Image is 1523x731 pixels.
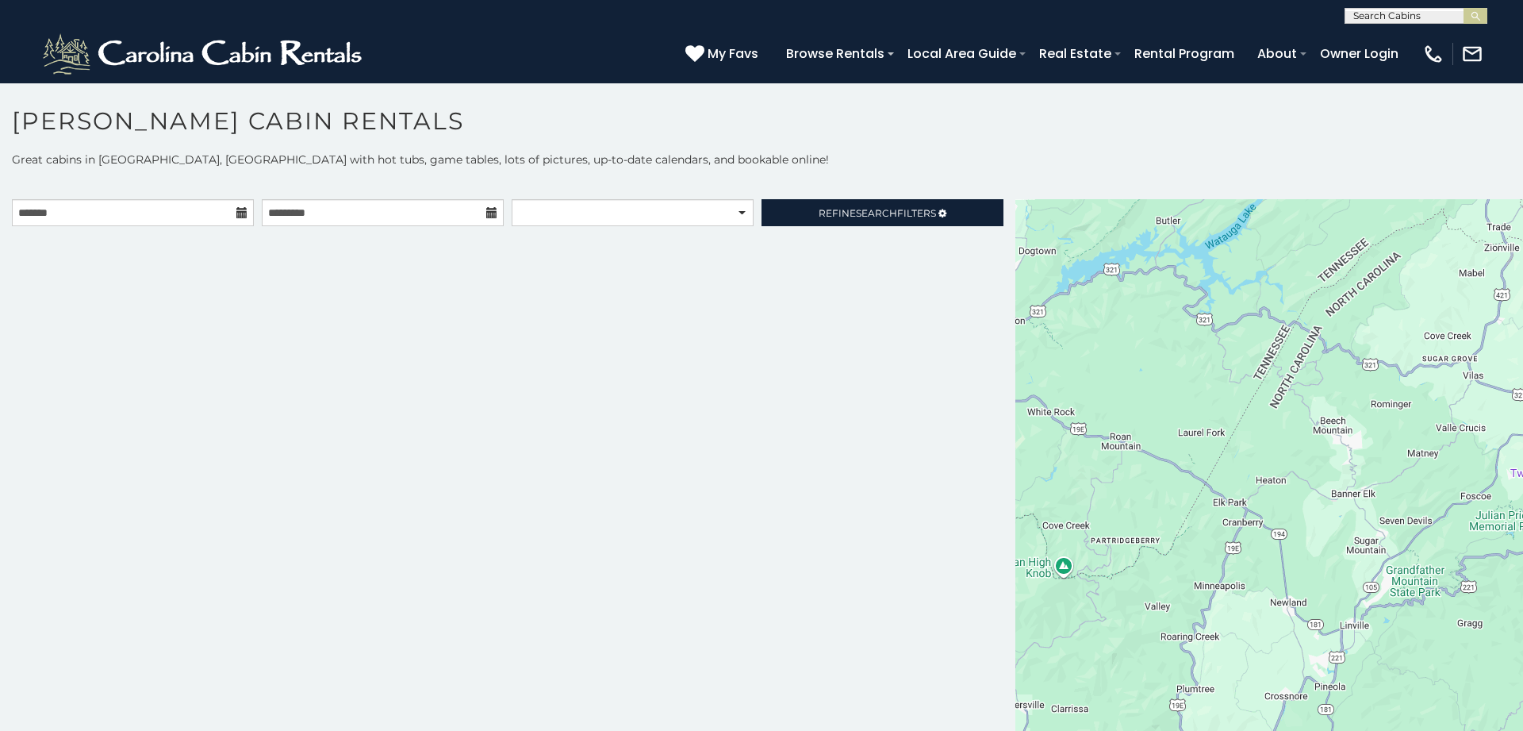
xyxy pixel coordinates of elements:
span: Search [856,207,897,219]
a: Local Area Guide [900,40,1024,67]
img: mail-regular-white.png [1461,43,1483,65]
a: Rental Program [1126,40,1242,67]
a: RefineSearchFilters [761,199,1003,226]
a: Owner Login [1312,40,1406,67]
a: Real Estate [1031,40,1119,67]
span: Refine Filters [819,207,936,219]
a: Browse Rentals [778,40,892,67]
a: My Favs [685,44,762,64]
span: My Favs [708,44,758,63]
img: phone-regular-white.png [1422,43,1444,65]
a: About [1249,40,1305,67]
img: White-1-2.png [40,30,369,78]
